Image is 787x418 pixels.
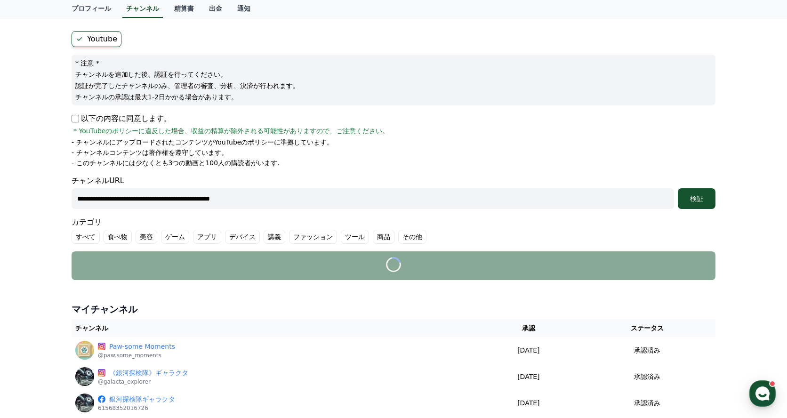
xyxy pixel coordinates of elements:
button: 検証 [678,188,715,209]
p: - このチャンネルには少なくとも3つの動画と100人の購読者がいます. [72,158,280,168]
p: [DATE] [482,398,575,408]
label: 美容 [136,230,157,244]
p: 承認済み [634,346,660,355]
span: Settings [139,313,162,320]
p: [DATE] [482,346,575,355]
a: 銀河探検隊ギャラクタ [109,394,175,404]
p: 61568352016726 [98,404,175,412]
div: 検証 [682,194,712,203]
img: 銀河探検隊ギャラクタ [75,394,94,412]
label: ツール [341,230,369,244]
p: @galacta_explorer [98,378,188,386]
p: @paw.some_moments [98,352,175,359]
h4: マイチャンネル [72,303,715,316]
p: 以下の内容に同意します。 [72,113,171,124]
p: - チャンネルにアップロードされたコンテンツがYouTubeのポリシーに準拠しています。 [72,137,333,147]
p: チャンネルの承認は最大1-2日かかる場合があります。 [75,92,712,102]
label: Youtube [72,31,121,47]
a: 《銀河探検隊》ギャラクタ [109,368,188,378]
th: ステータス [579,320,715,337]
label: すべて [72,230,100,244]
a: Settings [121,298,181,322]
label: ゲーム [161,230,189,244]
a: Paw-some Moments [109,342,175,352]
label: 商品 [373,230,394,244]
img: 《銀河探検隊》ギャラクタ [75,367,94,386]
p: [DATE] [482,372,575,382]
div: チャンネルURL [72,175,715,209]
th: チャンネル [72,320,478,337]
label: その他 [398,230,426,244]
a: Messages [62,298,121,322]
p: 承認済み [634,398,660,408]
p: チャンネルを追加した後、認証を行ってください。 [75,70,712,79]
span: Messages [78,313,106,321]
label: 講義 [264,230,285,244]
p: - チャンネルコンテンツは著作権を遵守しています。 [72,148,228,157]
label: デバイス [225,230,260,244]
a: Home [3,298,62,322]
img: Paw-some Moments [75,341,94,360]
label: 食べ物 [104,230,132,244]
span: * YouTubeのポリシーに違反した場合、収益の精算が除外される可能性がありますので、ご注意ください。 [73,126,389,136]
label: ファッション [289,230,337,244]
p: 認証が完了したチャンネルのみ、管理者の審査、分析、決済が行われます。 [75,81,712,90]
div: カテゴリ [72,217,715,244]
label: アプリ [193,230,221,244]
p: 承認済み [634,372,660,382]
span: Home [24,313,40,320]
th: 承認 [478,320,579,337]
